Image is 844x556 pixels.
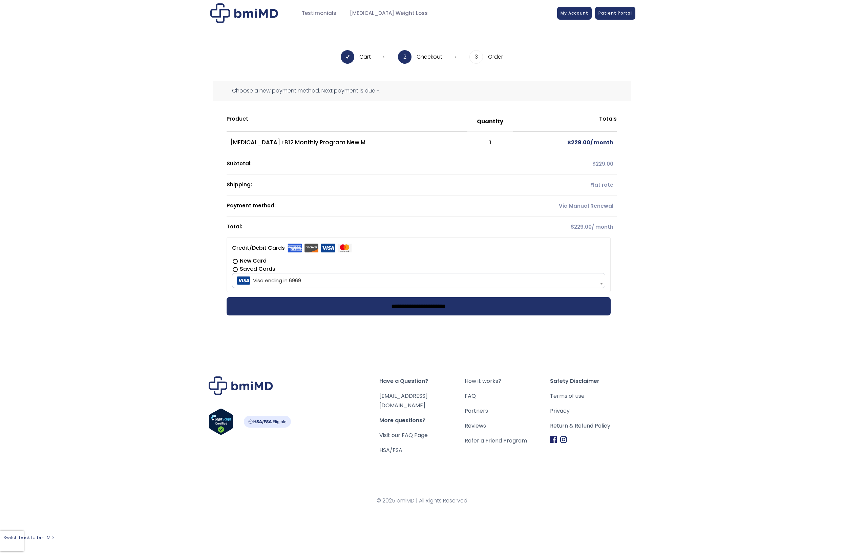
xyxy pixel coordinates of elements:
[465,406,550,416] a: Partners
[304,244,319,252] img: discover.svg
[465,421,550,431] a: Reviews
[550,376,635,386] span: Safety Disclaimer
[567,139,571,146] span: $
[227,132,467,153] td: [MEDICAL_DATA]+B12 Monthly Program New M
[302,9,336,17] span: Testimonials
[571,223,574,230] span: $
[467,132,513,153] td: 1
[557,7,592,20] a: My Account
[550,436,557,443] img: Facebook
[469,50,483,64] span: 3
[209,376,273,395] img: Brand Logo
[295,7,343,20] a: Testimonials
[560,436,567,443] img: Instagram
[379,392,428,409] a: [EMAIL_ADDRESS][DOMAIN_NAME]
[227,217,513,237] th: Total:
[210,3,278,23] img: Checkout
[227,195,513,217] th: Payment method:
[598,10,632,16] span: Patient Portal
[350,9,428,17] span: [MEDICAL_DATA] Weight Loss
[465,376,550,386] a: How it works?
[232,257,606,265] label: New Card
[209,408,233,435] img: Verify Approval for www.bmimd.com
[213,81,631,101] div: Choose a new payment method. Next payment is due -.
[379,446,402,454] a: HSA/FSA
[592,160,596,167] span: $
[513,217,617,237] td: / month
[209,496,635,506] span: © 2025 bmiMD | All Rights Reserved
[513,132,617,153] td: / month
[379,376,465,386] span: Have a Question?
[337,244,352,252] img: mastercard.svg
[592,160,613,167] span: 229.00
[513,112,617,132] th: Totals
[465,436,550,446] a: Refer a Friend Program
[469,50,503,64] li: Order
[595,7,635,20] a: Patient Portal
[513,174,617,195] td: Flat rate
[288,244,302,252] img: amex.svg
[567,139,590,146] span: 229.00
[341,50,384,64] li: Cart
[398,50,456,64] li: Checkout
[227,153,513,174] th: Subtotal:
[232,243,352,253] label: Credit/Debit Cards
[321,244,335,252] img: visa.svg
[467,112,513,132] th: Quantity
[513,195,617,217] td: Via Manual Renewal
[209,408,233,438] a: Verify LegitScript Approval for www.bmimd.com
[232,273,606,288] span: Visa ending in 6969
[571,223,592,230] span: 229.00
[550,391,635,401] a: Terms of use
[379,416,465,425] span: More questions?
[550,406,635,416] a: Privacy
[561,10,588,16] span: My Account
[398,50,412,64] span: 2
[379,431,428,439] a: Visit our FAQ Page
[343,7,435,20] a: [MEDICAL_DATA] Weight Loss
[227,112,467,132] th: Product
[232,265,606,273] label: Saved Cards
[227,174,513,195] th: Shipping:
[465,391,550,401] a: FAQ
[244,416,291,428] img: HSA-FSA
[550,421,635,431] a: Return & Refund Policy
[234,273,604,288] span: Visa ending in 6969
